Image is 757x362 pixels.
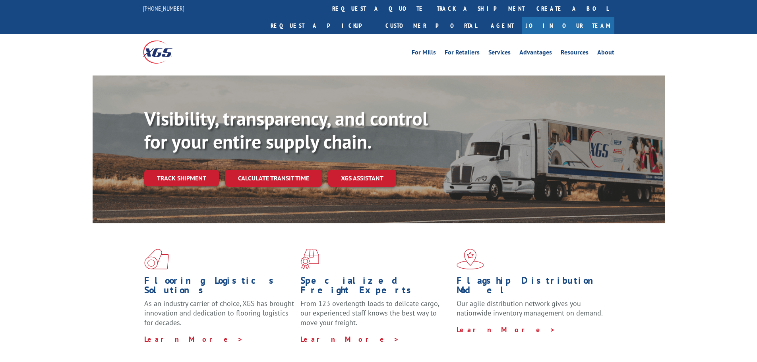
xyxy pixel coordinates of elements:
h1: Flooring Logistics Solutions [144,276,294,299]
a: Request a pickup [265,17,379,34]
h1: Flagship Distribution Model [457,276,607,299]
a: Join Our Team [522,17,614,34]
p: From 123 overlength loads to delicate cargo, our experienced staff knows the best way to move you... [300,299,451,334]
a: Advantages [519,49,552,58]
b: Visibility, transparency, and control for your entire supply chain. [144,106,428,154]
a: Track shipment [144,170,219,186]
a: Calculate transit time [225,170,322,187]
span: Our agile distribution network gives you nationwide inventory management on demand. [457,299,603,317]
span: As an industry carrier of choice, XGS has brought innovation and dedication to flooring logistics... [144,299,294,327]
img: xgs-icon-total-supply-chain-intelligence-red [144,249,169,269]
a: Agent [483,17,522,34]
img: xgs-icon-flagship-distribution-model-red [457,249,484,269]
a: Learn More > [144,335,243,344]
a: Services [488,49,511,58]
a: Resources [561,49,589,58]
a: [PHONE_NUMBER] [143,4,184,12]
a: XGS ASSISTANT [328,170,396,187]
a: Learn More > [300,335,399,344]
a: Customer Portal [379,17,483,34]
a: For Mills [412,49,436,58]
a: Learn More > [457,325,556,334]
a: About [597,49,614,58]
h1: Specialized Freight Experts [300,276,451,299]
img: xgs-icon-focused-on-flooring-red [300,249,319,269]
a: For Retailers [445,49,480,58]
